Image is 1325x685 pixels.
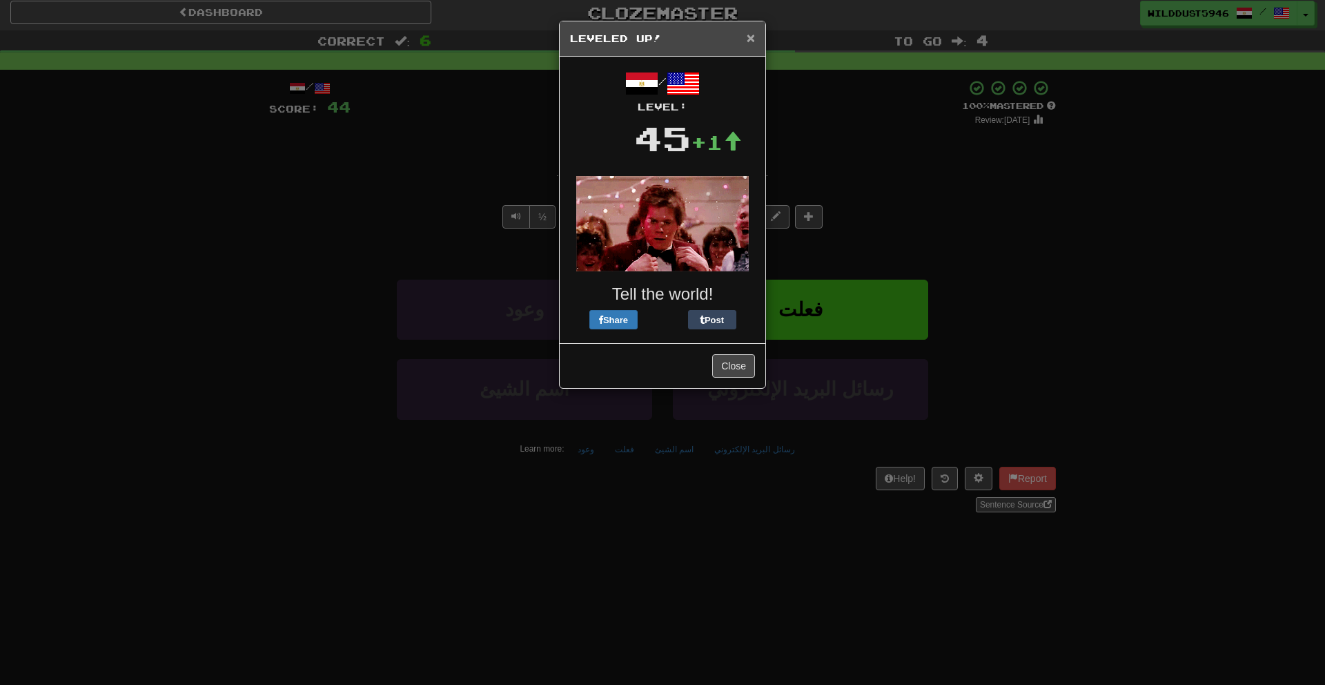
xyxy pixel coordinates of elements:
[570,285,755,303] h3: Tell the world!
[638,310,688,329] iframe: X Post Button
[688,310,736,329] button: Post
[576,176,749,271] img: kevin-bacon-45c228efc3db0f333faed3a78f19b6d7c867765aaadacaa7c55ae667c030a76f.gif
[570,67,755,114] div: /
[747,30,755,45] button: Close
[634,114,691,162] div: 45
[747,30,755,46] span: ×
[691,128,742,156] div: +1
[570,100,755,114] div: Level:
[589,310,638,329] button: Share
[712,354,755,378] button: Close
[570,32,755,46] h5: Leveled Up!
